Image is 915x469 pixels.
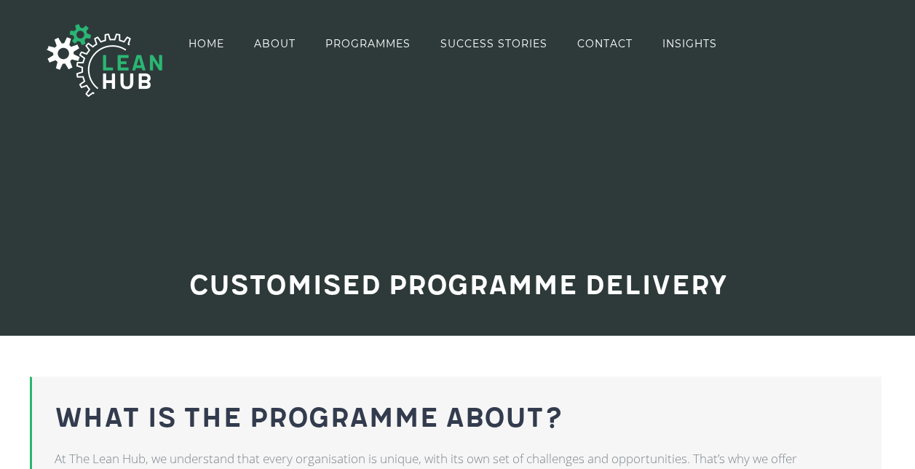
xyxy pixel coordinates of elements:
a: CONTACT [577,1,633,85]
nav: Main Menu [189,1,717,85]
a: ABOUT [254,1,296,85]
a: PROGRAMMES [325,1,411,85]
span: HOME [189,39,224,49]
img: The Lean Hub | Optimising productivity with Lean Logo [32,9,178,112]
a: HOME [189,1,224,85]
span: Customised Programme Delivery [189,269,726,303]
span: ABOUT [254,39,296,49]
span: CONTACT [577,39,633,49]
h2: What is the programme about? [55,398,860,440]
a: INSIGHTS [662,1,717,85]
span: INSIGHTS [662,39,717,49]
a: SUCCESS STORIES [440,1,547,85]
span: PROGRAMMES [325,39,411,49]
span: SUCCESS STORIES [440,39,547,49]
